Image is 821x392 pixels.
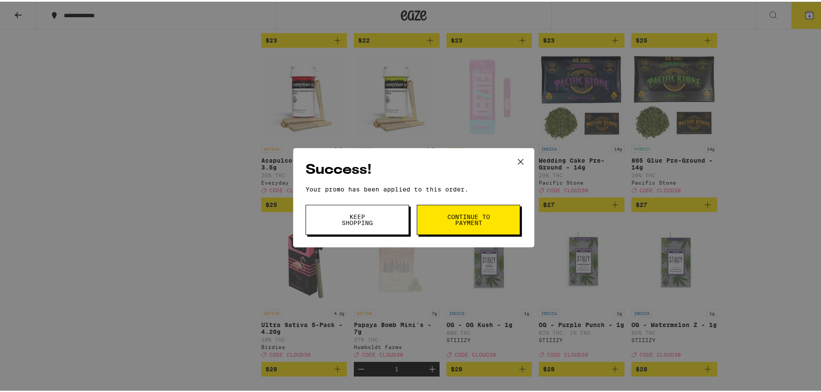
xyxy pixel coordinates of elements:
h2: Success! [306,159,522,178]
button: Continue to payment [417,203,520,233]
span: Hi. Need any help? [5,6,62,13]
span: Continue to payment [446,212,490,224]
span: Keep Shopping [335,212,379,224]
p: Your promo has been applied to this order. [306,184,522,191]
button: Keep Shopping [306,203,409,233]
